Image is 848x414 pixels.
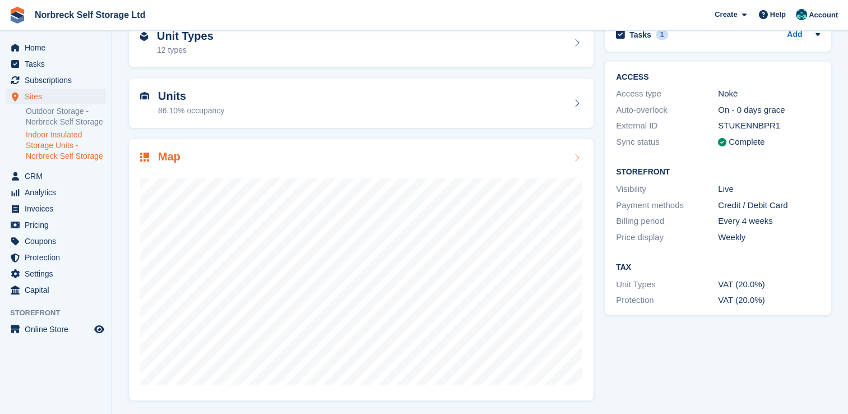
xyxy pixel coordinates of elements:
span: Settings [25,266,92,282]
span: Invoices [25,201,92,217]
span: Protection [25,250,92,265]
h2: Storefront [616,168,820,177]
span: Subscriptions [25,72,92,88]
h2: ACCESS [616,73,820,82]
span: Tasks [25,56,92,72]
a: menu [6,266,106,282]
a: Preview store [92,323,106,336]
span: Home [25,40,92,56]
h2: Map [158,150,180,163]
a: Indoor Insulated Storage Units - Norbreck Self Storage [26,130,106,162]
div: Visibility [616,183,718,196]
div: 86.10% occupancy [158,105,224,117]
span: Help [770,9,786,20]
a: Add [787,29,802,42]
a: menu [6,40,106,56]
a: menu [6,56,106,72]
a: menu [6,72,106,88]
div: Billing period [616,215,718,228]
div: 1 [656,30,669,40]
span: Sites [25,89,92,104]
div: STUKENNBPR1 [718,119,820,132]
h2: Units [158,90,224,103]
a: menu [6,321,106,337]
div: Sync status [616,136,718,149]
span: Online Store [25,321,92,337]
div: Auto-overlock [616,104,718,117]
div: VAT (20.0%) [718,294,820,307]
h2: Tasks [629,30,651,40]
a: Norbreck Self Storage Ltd [30,6,150,24]
a: Map [129,139,594,401]
div: External ID [616,119,718,132]
img: stora-icon-8386f47178a22dfd0bd8f6a31ec36ba5ce8667c1dd55bd0f319d3a0aa187defe.svg [9,7,26,24]
a: menu [6,282,106,298]
h2: Unit Types [157,30,214,43]
div: Complete [729,136,764,149]
div: Access type [616,88,718,100]
a: Unit Types 12 types [129,19,594,68]
div: Protection [616,294,718,307]
div: Credit / Debit Card [718,199,820,212]
img: Sally King [796,9,807,20]
div: Payment methods [616,199,718,212]
a: menu [6,89,106,104]
div: On - 0 days grace [718,104,820,117]
div: Weekly [718,231,820,244]
a: Units 86.10% occupancy [129,79,594,128]
img: unit-type-icn-2b2737a686de81e16bb02015468b77c625bbabd49415b5ef34ead5e3b44a266d.svg [140,32,148,41]
div: Nokē [718,88,820,100]
a: menu [6,185,106,200]
h2: Tax [616,263,820,272]
div: Every 4 weeks [718,215,820,228]
span: CRM [25,168,92,184]
span: Analytics [25,185,92,200]
div: Price display [616,231,718,244]
div: Unit Types [616,278,718,291]
span: Pricing [25,217,92,233]
span: Account [809,10,838,21]
a: Outdoor Storage - Norbreck Self Storage [26,106,106,127]
div: 12 types [157,44,214,56]
a: menu [6,250,106,265]
div: VAT (20.0%) [718,278,820,291]
a: menu [6,233,106,249]
img: unit-icn-7be61d7bf1b0ce9d3e12c5938cc71ed9869f7b940bace4675aadf7bd6d80202e.svg [140,92,149,100]
a: menu [6,217,106,233]
span: Capital [25,282,92,298]
span: Create [715,9,737,20]
span: Coupons [25,233,92,249]
a: menu [6,168,106,184]
span: Storefront [10,307,112,319]
a: menu [6,201,106,217]
div: Live [718,183,820,196]
img: map-icn-33ee37083ee616e46c38cad1a60f524a97daa1e2b2c8c0bc3eb3415660979fc1.svg [140,153,149,162]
